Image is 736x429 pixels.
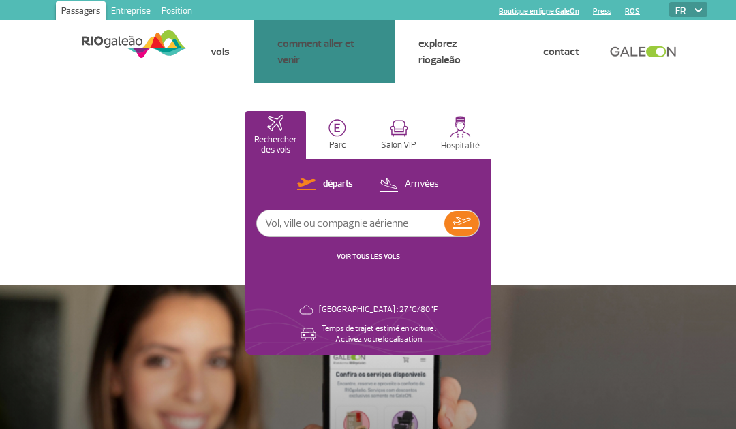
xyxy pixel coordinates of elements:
font: Activez votre localisation [335,334,422,345]
font: Arrivées [405,178,439,189]
img: carParkingHome.svg [328,119,346,137]
button: départs [293,176,357,193]
font: Salon VIP [381,140,416,150]
font: Parc [329,140,346,150]
a: Vols [211,45,230,59]
button: Rechercher des vols [245,111,306,159]
img: airplaneHomeActive.svg [267,115,283,131]
font: Temps de trajet estimé en voiture : [322,323,436,334]
font: Passagers [61,5,100,16]
a: Boutique en ligne GaleOn [499,7,579,16]
a: VOIR TOUS LES VOLS [337,252,400,261]
button: Parc [307,111,368,159]
img: vipRoom.svg [390,120,408,137]
a: Passagers [56,1,106,23]
a: Press [593,7,611,16]
a: Explorez RIOgaleão [418,37,461,67]
font: Rechercher des vols [254,134,297,155]
font: Hospitalité [441,140,480,151]
button: Salon VIP [369,111,429,159]
font: Position [162,5,192,16]
a: Position [156,1,198,23]
a: Comment aller et venir [277,37,354,67]
button: VOIR TOUS LES VOLS [333,251,404,262]
a: Entreprise [106,1,156,23]
font: Entreprise [111,5,151,16]
font: départs [323,178,353,189]
input: Vol, ville ou compagnie aérienne [257,210,444,236]
button: Hospitalité [431,111,491,159]
a: Contact [543,45,579,59]
font: [GEOGRAPHIC_DATA] : 27 °C/80 °F [319,304,438,315]
button: Arrivées [375,176,443,193]
a: RQS [625,7,640,16]
img: hospitality.svg [450,116,471,138]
